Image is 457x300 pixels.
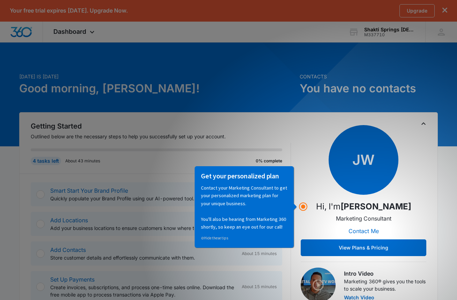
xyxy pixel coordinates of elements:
[316,200,411,213] p: Hi, I'm
[31,157,61,165] div: 4 tasks left
[7,5,94,14] h3: Get your personalized plan
[256,158,282,164] p: 0% complete
[50,254,236,261] p: Store customer details and effortlessly communicate with them.
[65,158,100,164] p: About 43 minutes
[300,73,438,80] p: Contacts
[344,295,374,300] button: Watch Video
[50,195,236,202] p: Quickly populate your Brand Profile using our AI-powered tool.
[342,223,386,239] button: Contact Me
[50,217,88,224] a: Add Locations
[336,214,391,223] p: Marketing Consultant
[10,7,128,14] p: Your free trial expires [DATE]. Upgrade Now.
[364,27,415,32] div: account name
[19,80,295,97] h1: Good morning, [PERSON_NAME]!
[53,28,86,35] span: Dashboard
[50,224,239,232] p: Add your business locations to ensure customers know where to find you.
[31,121,291,131] h2: Getting Started
[31,133,291,140] p: Outlined below are the necessary steps to help you successfully set up your account.
[7,69,10,74] span: ⊘
[242,251,277,257] span: About 15 minutes
[399,4,435,17] a: Upgrade
[50,246,86,253] a: Add Contacts
[242,284,277,290] span: About 15 minutes
[43,22,107,42] div: Dashboard
[364,32,415,37] div: account id
[344,278,426,292] p: Marketing 360® gives you the tools to scale your business.
[300,80,438,97] h1: You have no contacts
[419,120,428,128] button: Toggle Collapse
[50,187,128,194] a: Smart Start Your Brand Profile
[329,125,398,195] span: JW
[442,7,447,14] button: dismiss this dialog
[7,18,94,64] p: Contact your Marketing Consultant to get your personalized marketing plan for your unique busines...
[50,284,236,298] p: Create invoices, subscriptions, and process one-time sales online. Download the free mobile app t...
[50,276,95,283] a: Set Up Payments
[301,239,426,256] button: View Plans & Pricing
[7,69,35,74] a: Hide these tips
[340,201,411,211] strong: [PERSON_NAME]
[19,73,295,80] p: [DATE] is [DATE]
[344,269,426,278] h3: Intro Video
